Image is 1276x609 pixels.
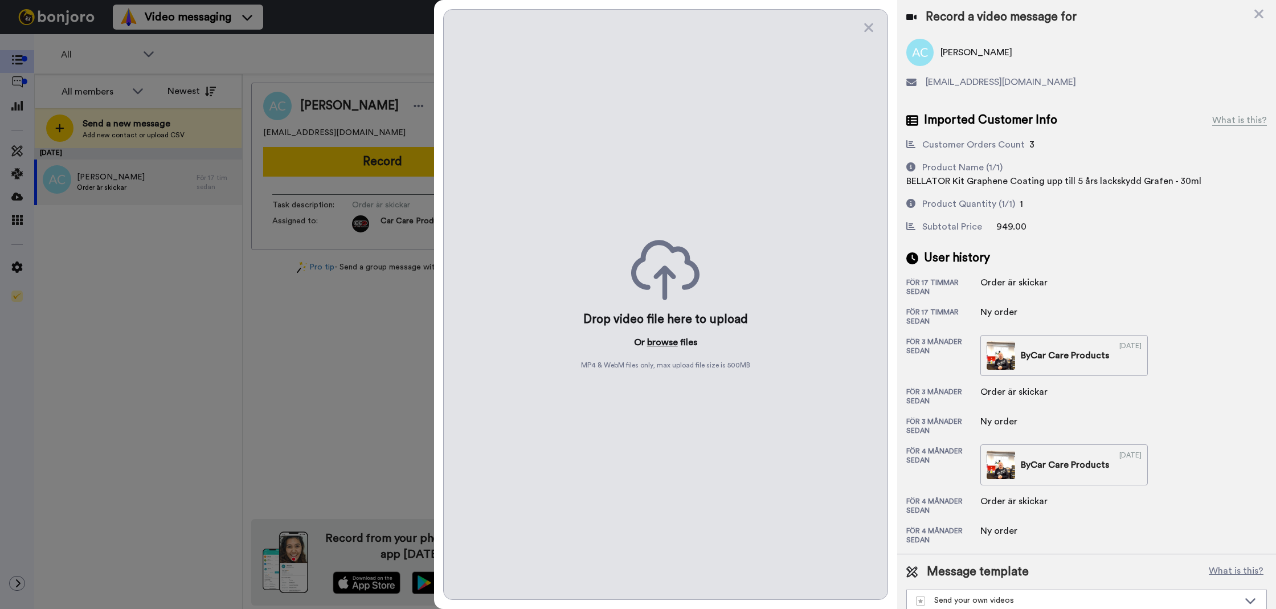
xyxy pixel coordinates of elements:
div: By Car Care Products [1021,458,1109,472]
button: browse [647,336,678,349]
div: Product Quantity (1/1) [922,197,1015,211]
img: 2f0cd642-5386-4b7b-8370-a0244fbc472a-thumb.jpg [987,451,1015,479]
p: Or files [634,336,697,349]
img: b87ae2ac-9c88-4605-b6e5-d8f4fc550a1d-thumb.jpg [987,341,1015,370]
div: Order är skickar [980,494,1048,508]
div: [DATE] [1119,341,1142,370]
div: Product Name (1/1) [922,161,1003,174]
div: What is this? [1212,113,1267,127]
span: Imported Customer Info [924,112,1057,129]
span: 3 [1029,140,1034,149]
a: ByCar Care Products[DATE] [980,444,1148,485]
span: Message template [927,563,1029,581]
div: Send your own videos [916,595,1239,606]
span: BELLATOR Kit Graphene Coating upp till 5 års lackskydd Grafen - 30ml [906,177,1201,186]
div: för 4 månader sedan [906,497,980,515]
a: ByCar Care Products[DATE] [980,335,1148,376]
div: Order är skickar [980,276,1048,289]
div: Ny order [980,524,1037,538]
div: Customer Orders Count [922,138,1025,152]
div: Drop video file here to upload [583,312,748,328]
div: By Car Care Products [1021,349,1109,362]
div: för 4 månader sedan [906,526,980,545]
div: för 4 månader sedan [906,447,980,485]
div: Ny order [980,415,1037,428]
div: för 17 timmar sedan [906,278,980,296]
div: Ny order [980,305,1037,319]
span: [EMAIL_ADDRESS][DOMAIN_NAME] [926,75,1076,89]
span: 1 [1020,199,1023,209]
div: [DATE] [1119,451,1142,479]
div: Subtotal Price [922,220,982,234]
div: för 3 månader sedan [906,337,980,376]
button: What is this? [1205,563,1267,581]
div: för 3 månader sedan [906,417,980,435]
div: för 17 timmar sedan [906,308,980,326]
span: 949.00 [996,222,1026,231]
div: Order är skickar [980,385,1048,399]
span: User history [924,250,990,267]
div: för 3 månader sedan [906,387,980,406]
img: demo-template.svg [916,596,925,606]
span: MP4 & WebM files only, max upload file size is 500 MB [581,361,750,370]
